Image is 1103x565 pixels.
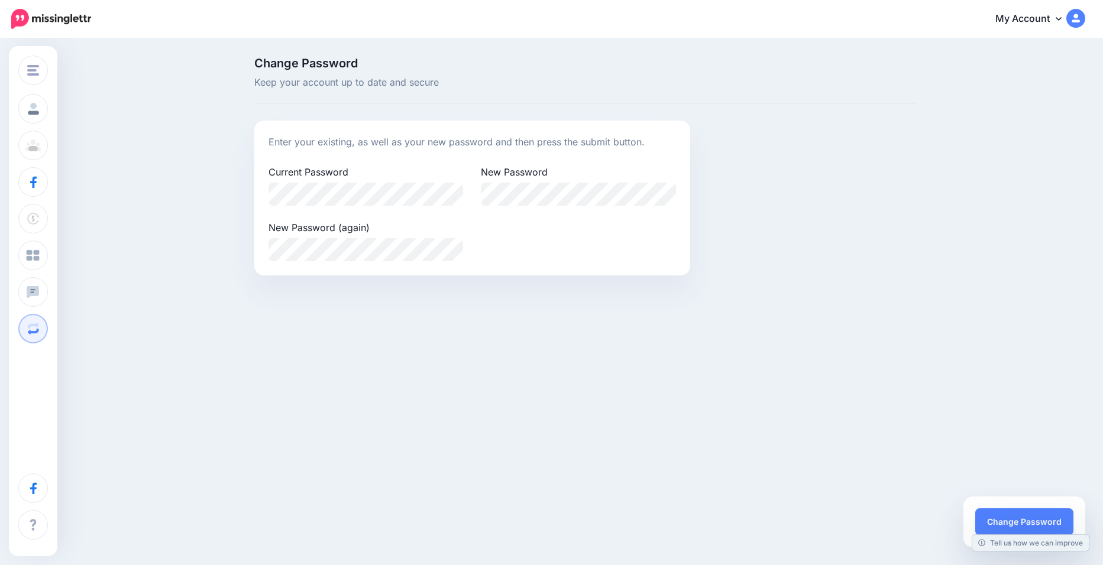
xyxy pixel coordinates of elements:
label: New Password (again) [269,220,463,235]
span: Keep your account up to date and secure [254,75,690,90]
img: Missinglettr [11,9,91,29]
p: Enter your existing, as well as your new password and then press the submit button. [269,135,676,150]
label: New Password [481,165,675,179]
button: Change Password [975,508,1073,535]
a: Tell us how we can improve [972,535,1089,551]
a: My Account [984,5,1085,34]
span: Change Password [254,57,690,69]
img: menu.png [27,65,39,76]
label: Current Password [269,165,463,179]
